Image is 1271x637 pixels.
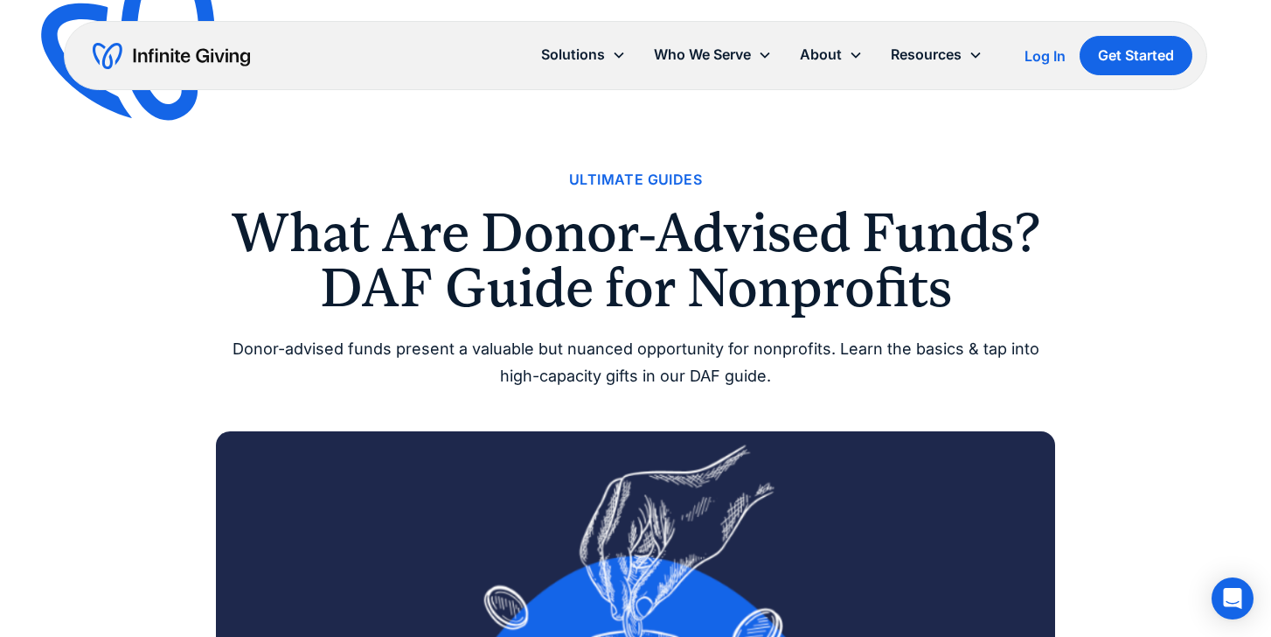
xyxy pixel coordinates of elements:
[569,168,702,192] a: Ultimate Guides
[1024,45,1066,66] a: Log In
[1080,36,1192,75] a: Get Started
[654,43,751,66] div: Who We Serve
[527,36,640,73] div: Solutions
[93,42,250,70] a: home
[216,336,1055,389] div: Donor-advised funds present a valuable but nuanced opportunity for nonprofits. Learn the basics &...
[1212,577,1254,619] div: Open Intercom Messenger
[216,206,1055,315] h1: What Are Donor-Advised Funds? DAF Guide for Nonprofits
[640,36,786,73] div: Who We Serve
[877,36,997,73] div: Resources
[800,43,842,66] div: About
[541,43,605,66] div: Solutions
[1024,49,1066,63] div: Log In
[786,36,877,73] div: About
[891,43,962,66] div: Resources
